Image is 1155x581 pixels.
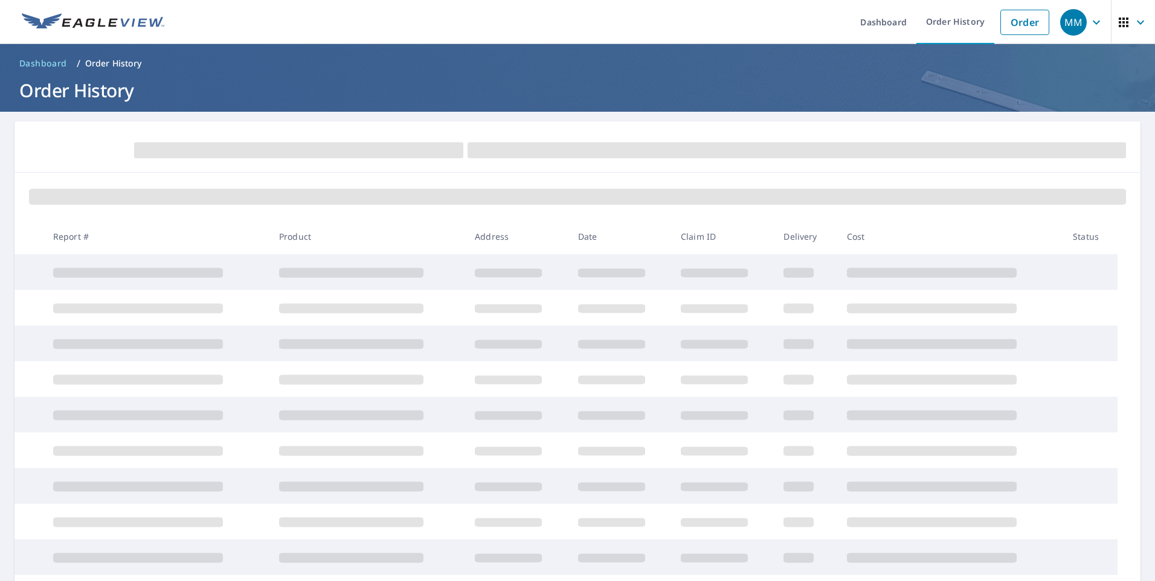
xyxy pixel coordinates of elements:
[14,54,72,73] a: Dashboard
[465,219,568,254] th: Address
[22,13,164,31] img: EV Logo
[837,219,1063,254] th: Cost
[19,57,67,69] span: Dashboard
[85,57,142,69] p: Order History
[671,219,774,254] th: Claim ID
[14,78,1141,103] h1: Order History
[14,54,1141,73] nav: breadcrumb
[774,219,837,254] th: Delivery
[1063,219,1118,254] th: Status
[568,219,671,254] th: Date
[43,219,269,254] th: Report #
[1060,9,1087,36] div: MM
[77,56,80,71] li: /
[1000,10,1049,35] a: Order
[269,219,465,254] th: Product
